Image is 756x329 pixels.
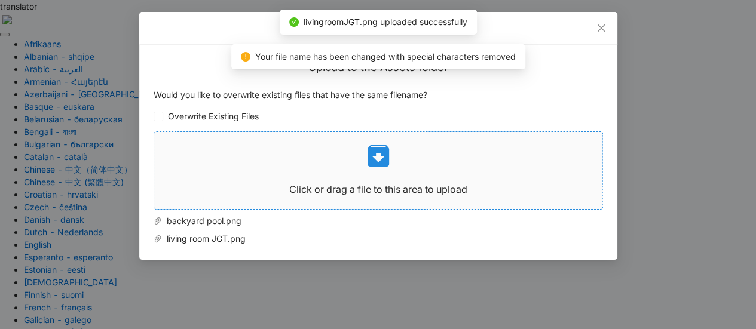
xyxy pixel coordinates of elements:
[596,23,606,33] span: close
[154,88,603,102] p: Would you like to overwrite existing files that have the same filename?
[289,17,299,27] span: check-circle
[154,132,602,209] span: Click or drag a file to this area to upload
[304,17,467,27] span: livingroomJGT.png uploaded successfully
[154,217,162,225] span: paper-clip
[154,235,162,243] span: paper-clip
[154,59,603,76] h3: Upload to the Assets folder
[162,232,587,245] span: living room JGT.png
[154,182,602,197] p: Click or drag a file to this area to upload
[154,21,603,35] div: Upload Files
[255,51,516,62] span: Your file name has been changed with special characters removed
[162,214,587,227] span: backyard pool.png
[241,52,250,62] span: exclamation-circle
[163,110,264,123] span: Overwrite Existing Files
[585,12,617,44] button: Close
